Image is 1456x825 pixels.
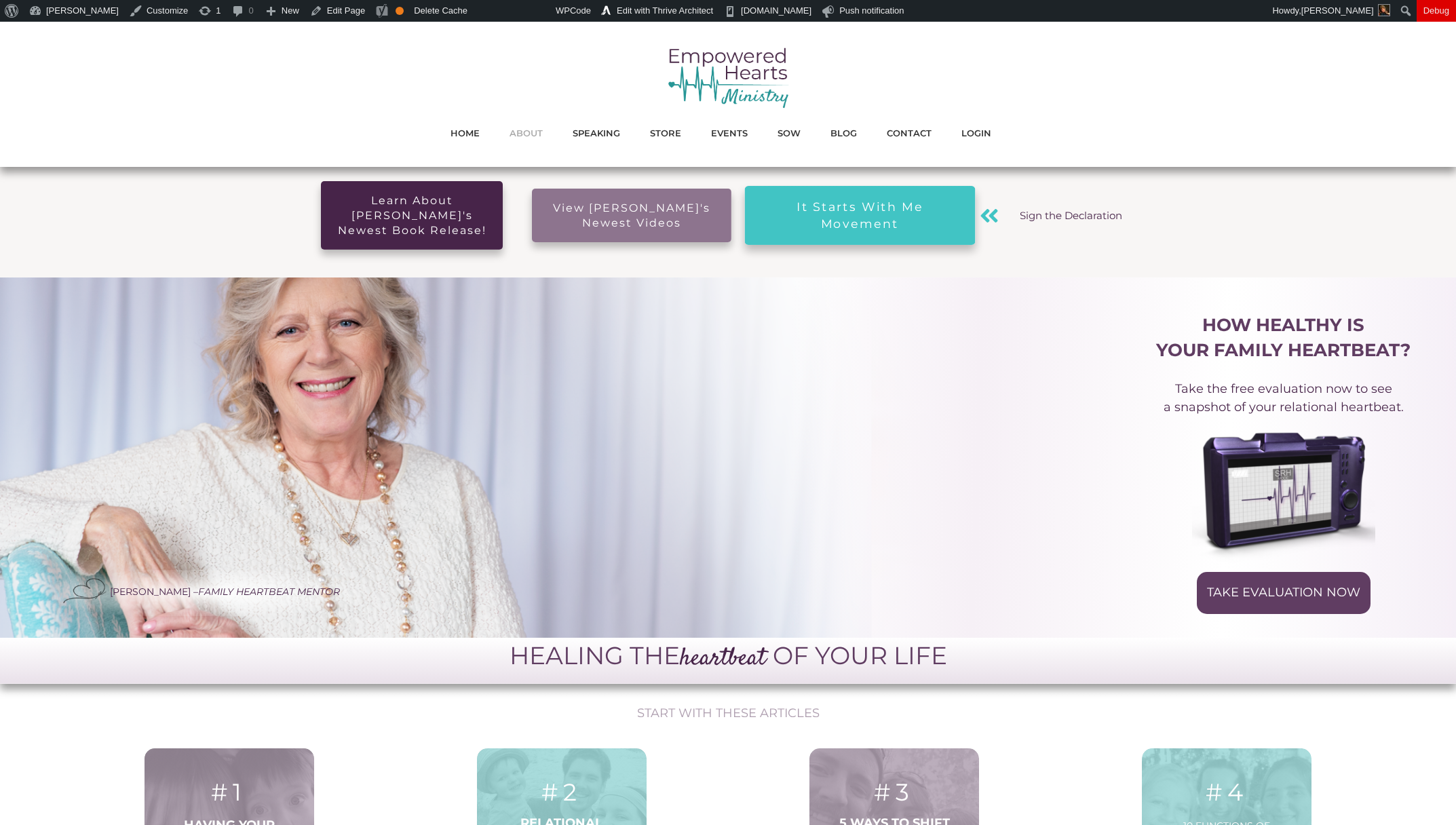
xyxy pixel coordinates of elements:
[809,782,979,803] p: #3
[1142,782,1311,803] p: #4
[396,7,404,15] div: OK
[1197,572,1371,615] a: TAKE EVALUATION NOW
[1,638,1455,683] h3: HEALING THE OF YOUR LIFE
[1202,314,1364,336] strong: HOW HEALTHY IS
[887,124,932,142] a: CONTACT
[510,124,543,142] a: ABOUT
[778,124,801,142] a: SOW
[1156,339,1411,361] strong: YOUR FAMILY HEARTBEAT?
[1155,370,1411,427] p: Take the free evaluation now to see a snapshot of your relational heartbeat.
[1015,198,1128,234] p: Sign the Declaration
[532,189,731,242] a: View [PERSON_NAME]'s Newest Videos
[544,201,719,230] span: View [PERSON_NAME]'s Newest Videos
[680,641,766,676] span: heartbeat
[667,45,789,109] img: empowered hearts ministry
[198,586,340,598] em: FAMILY HEARTBEAT MENTOR
[758,199,961,232] span: It Starts With Me Movement
[711,124,748,142] a: EVENTS
[110,591,340,594] p: [PERSON_NAME] –
[961,124,991,142] a: LOGIN
[451,124,480,142] a: HOME
[480,3,556,20] img: Views over 48 hours. Click for more Jetpack Stats.
[573,124,620,142] a: SPEAKING
[744,186,975,245] a: It Starts With Me Movement
[69,708,1387,725] h5: START WITH THESE ARTICLES
[321,181,503,250] a: Learn About [PERSON_NAME]'s Newest Book Release!
[650,124,681,142] a: STORE
[1207,586,1360,600] span: TAKE EVALUATION NOW
[477,782,647,803] p: #2
[830,124,857,142] a: BLOG
[145,782,314,803] p: #1
[1301,5,1374,16] span: [PERSON_NAME]
[333,193,491,237] span: Learn About [PERSON_NAME]'s Newest Book Release!
[1155,427,1409,569] img: Render 6 Dark
[61,577,109,605] img: micro-signature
